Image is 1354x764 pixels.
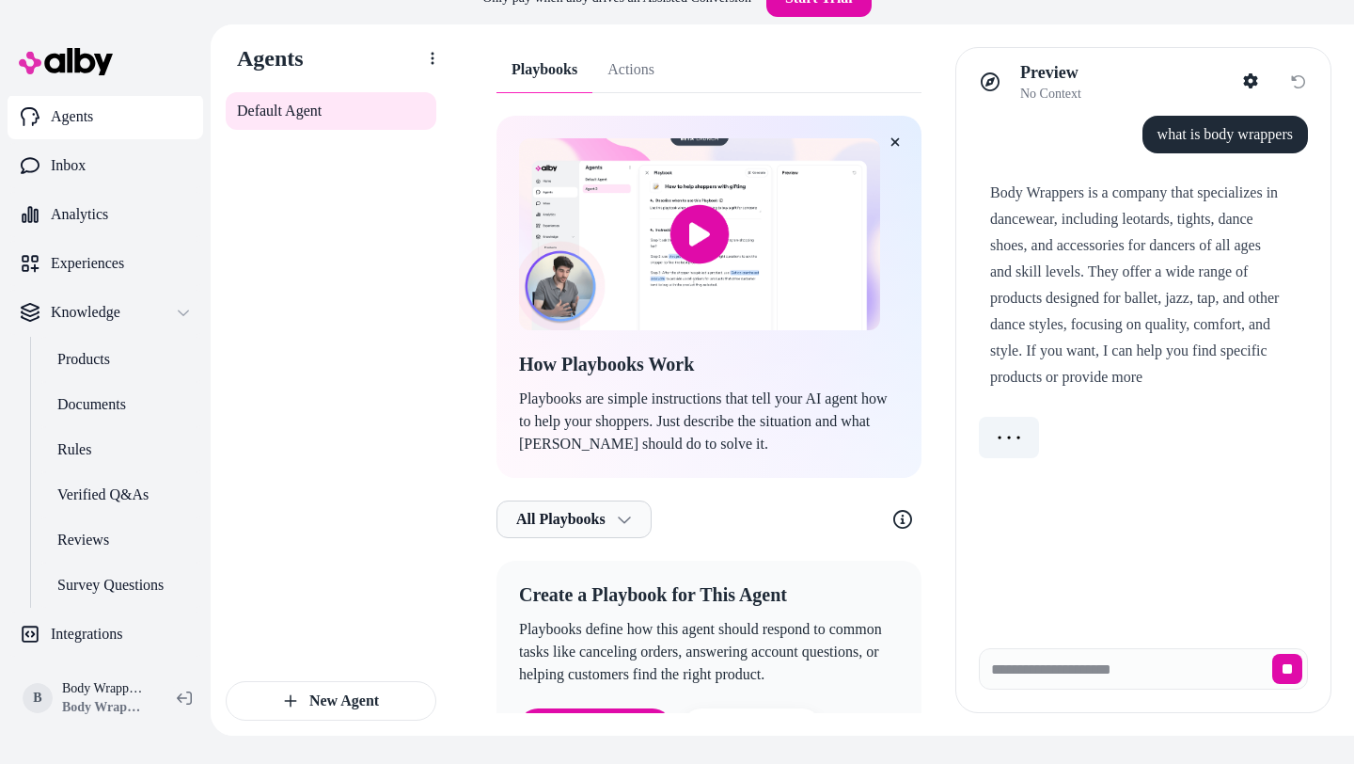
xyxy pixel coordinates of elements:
p: Rules [57,438,91,461]
span: All Playbooks [516,510,632,529]
a: Learn More [683,708,821,746]
img: alby Logo [19,48,113,75]
p: Documents [57,393,126,416]
p: Analytics [51,203,108,226]
p: Knowledge [51,301,120,324]
button: Stop generating [1272,654,1302,684]
button: Knowledge [8,290,203,335]
a: Analytics [8,192,203,237]
span: No Context [1020,86,1081,103]
p: Reviews [57,529,109,551]
span: what is body wrappers [1157,126,1293,142]
a: Agents [8,94,203,139]
p: Experiences [51,252,124,275]
a: Documents [39,382,203,427]
span: Body Wrappers [62,698,147,717]
span: Default Agent [237,100,322,122]
p: Verified Q&As [57,484,149,506]
a: Experiences [8,241,203,286]
a: Default Agent [226,92,436,130]
p: Playbooks define how this agent should respond to common tasks like canceling orders, answering a... [519,618,899,686]
p: Body Wrappers Shopify [62,679,147,698]
a: Playbooks [496,47,592,92]
p: Survey Questions [57,574,164,597]
a: Survey Questions [39,563,203,608]
h2: Create a Playbook for This Agent [519,583,899,607]
h1: Agents [222,44,304,72]
a: Verified Q&As [39,472,203,517]
a: Products [39,337,203,382]
h2: How Playbooks Work [519,353,899,376]
button: New Agent [226,681,436,721]
p: Inbox [51,154,86,177]
div: Body Wrappers is a company that specializes in dancewear, including leotards, tights, dance shoes... [990,180,1281,390]
p: Integrations [51,623,122,645]
a: Rules [39,427,203,472]
p: Preview [1020,62,1081,84]
p: Products [57,348,110,371]
p: Agents [51,105,93,128]
p: Playbooks are simple instructions that tell your AI agent how to help your shoppers. Just describ... [519,388,899,455]
a: Reviews [39,517,203,563]
span: B [23,683,53,713]
a: Inbox [8,143,203,188]
button: All Playbooks [496,501,652,538]
input: Write your prompt here [979,648,1308,690]
a: Integrations [8,612,203,657]
button: BBody Wrappers ShopifyBody Wrappers [11,668,162,728]
a: Actions [592,47,669,92]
